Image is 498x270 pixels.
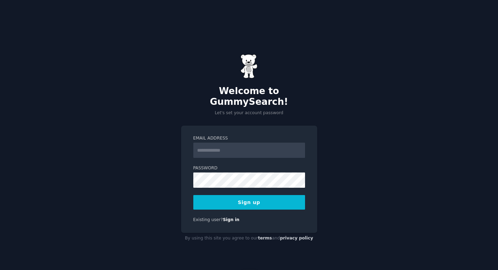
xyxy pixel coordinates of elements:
[258,236,272,241] a: terms
[193,135,305,142] label: Email Address
[193,195,305,210] button: Sign up
[181,110,317,116] p: Let's set your account password
[193,217,223,222] span: Existing user?
[223,217,239,222] a: Sign in
[181,233,317,244] div: By using this site you agree to our and
[280,236,313,241] a: privacy policy
[240,54,258,78] img: Gummy Bear
[181,86,317,108] h2: Welcome to GummySearch!
[193,165,305,171] label: Password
